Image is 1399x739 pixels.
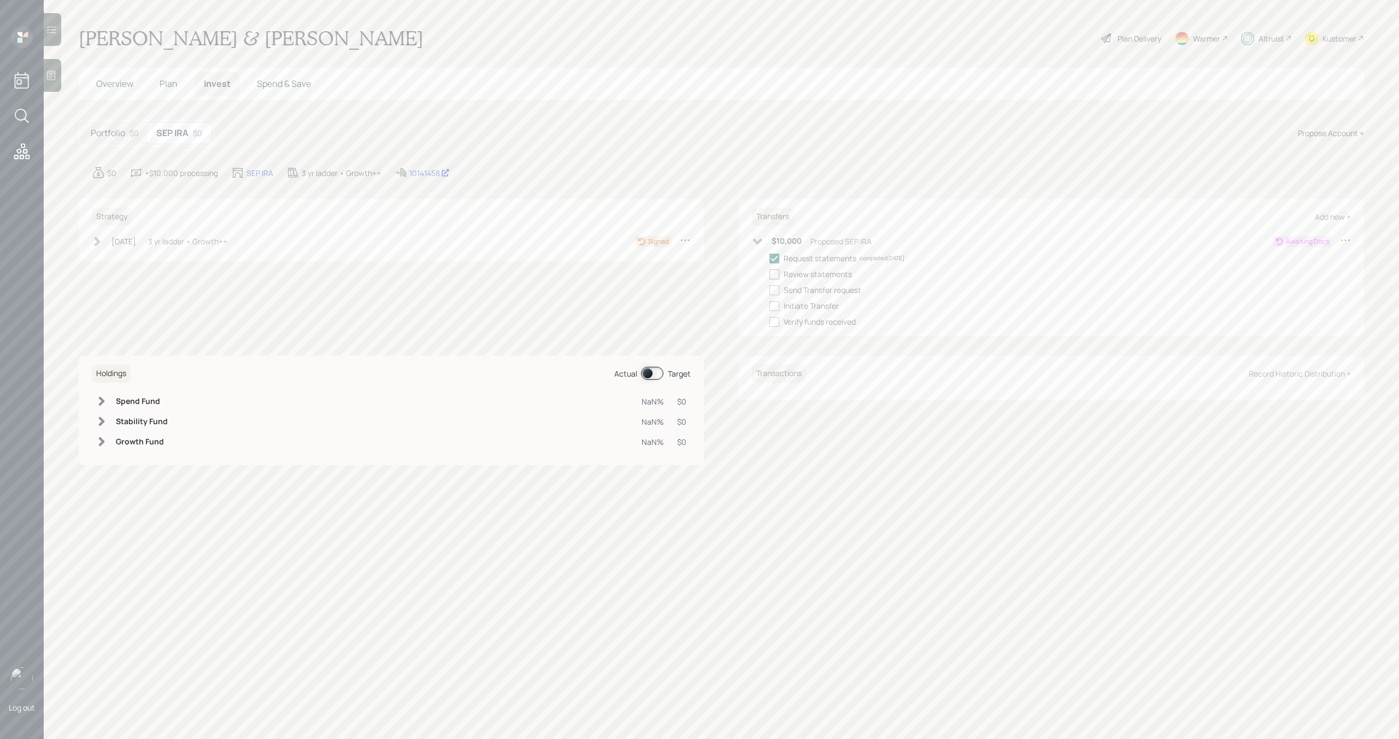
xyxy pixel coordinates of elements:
[92,208,132,226] h6: Strategy
[1193,33,1220,44] div: Warmer
[677,396,686,407] div: $0
[810,236,872,247] div: Proposed SEP IRA
[116,397,168,406] h6: Spend Fund
[1315,212,1351,222] div: Add new +
[1259,33,1284,44] div: Altruist
[1286,237,1329,247] div: Awaiting Docs
[642,436,664,448] div: NaN%
[193,127,202,139] div: $0
[677,436,686,448] div: $0
[156,128,189,138] h5: SEP IRA
[204,78,231,90] span: Invest
[130,127,139,139] div: $0
[784,253,856,264] div: Request statements
[116,417,168,426] h6: Stability Fund
[107,167,116,179] div: $0
[11,667,33,689] img: michael-russo-headshot.png
[1118,33,1161,44] div: Plan Delivery
[9,702,35,713] div: Log out
[1249,368,1351,379] div: Record Historic Distribution +
[784,284,861,296] div: Send Transfer request
[642,416,664,427] div: NaN%
[246,167,273,179] div: SEP IRA
[784,300,839,312] div: Initiate Transfer
[92,365,131,383] h6: Holdings
[784,268,852,280] div: Review statements
[145,167,218,179] div: +$10,000 processing
[148,236,227,247] div: 3 yr ladder • Growth++
[668,368,691,379] div: Target
[409,167,450,179] div: 10141458
[648,237,669,247] div: Signed
[1322,33,1356,44] div: Kustomer
[784,316,856,327] div: Verify funds received
[96,78,133,90] span: Overview
[257,78,311,90] span: Spend & Save
[302,167,381,179] div: 3 yr ladder • Growth++
[160,78,178,90] span: Plan
[772,237,802,246] h6: $10,000
[116,437,168,447] h6: Growth Fund
[614,368,637,379] div: Actual
[1298,127,1364,139] div: Propose Account +
[860,254,904,262] div: completed [DATE]
[91,128,125,138] h5: Portfolio
[752,365,806,383] h6: Transactions
[752,208,793,226] h6: Transfers
[111,236,136,247] div: [DATE]
[677,416,686,427] div: $0
[79,26,424,50] h1: [PERSON_NAME] & [PERSON_NAME]
[642,396,664,407] div: NaN%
